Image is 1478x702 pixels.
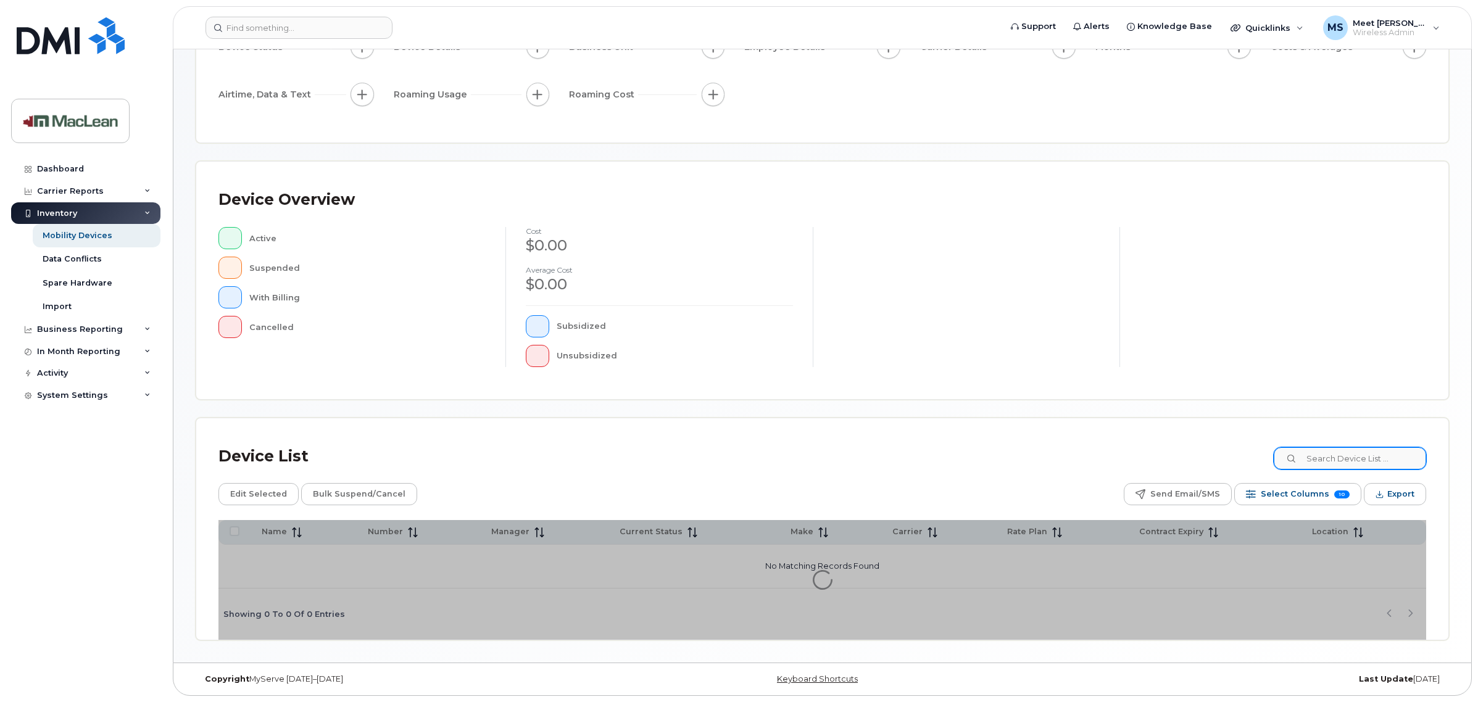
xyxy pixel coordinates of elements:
[526,227,792,235] h4: cost
[557,315,793,337] div: Subsidized
[1353,28,1427,38] span: Wireless Admin
[1065,14,1118,39] a: Alerts
[1314,15,1448,40] div: Meet Shah
[196,674,613,684] div: MyServe [DATE]–[DATE]
[1334,490,1350,498] span: 10
[249,286,486,308] div: With Billing
[206,17,392,39] input: Find something...
[249,316,486,338] div: Cancelled
[1387,485,1414,503] span: Export
[218,184,355,216] div: Device Overview
[230,485,287,503] span: Edit Selected
[1274,447,1426,469] input: Search Device List ...
[1353,18,1427,28] span: Meet [PERSON_NAME]
[1124,483,1232,505] button: Send Email/SMS
[218,88,315,101] span: Airtime, Data & Text
[1327,20,1343,35] span: MS
[1031,674,1449,684] div: [DATE]
[526,235,792,256] div: $0.00
[1359,674,1413,683] strong: Last Update
[569,88,638,101] span: Roaming Cost
[218,483,299,505] button: Edit Selected
[218,440,309,473] div: Device List
[1084,20,1110,33] span: Alerts
[1137,20,1212,33] span: Knowledge Base
[1261,485,1329,503] span: Select Columns
[1364,483,1426,505] button: Export
[1245,23,1290,33] span: Quicklinks
[557,345,793,367] div: Unsubsidized
[1021,20,1056,33] span: Support
[249,257,486,279] div: Suspended
[526,274,792,295] div: $0.00
[1002,14,1065,39] a: Support
[1118,14,1221,39] a: Knowledge Base
[205,674,249,683] strong: Copyright
[1222,15,1312,40] div: Quicklinks
[777,674,858,683] a: Keyboard Shortcuts
[301,483,417,505] button: Bulk Suspend/Cancel
[394,88,471,101] span: Roaming Usage
[249,227,486,249] div: Active
[1150,485,1220,503] span: Send Email/SMS
[526,266,792,274] h4: Average cost
[1234,483,1361,505] button: Select Columns 10
[313,485,405,503] span: Bulk Suspend/Cancel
